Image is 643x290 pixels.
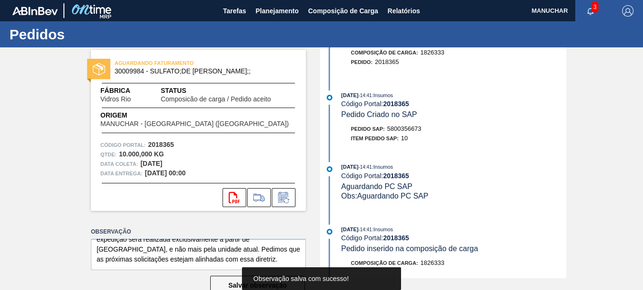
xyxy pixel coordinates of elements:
[145,169,186,177] strong: [DATE] 00:00
[341,100,566,108] div: Código Portal:
[91,239,306,270] textarea: Pedido declinado. Conforme acordado, a partir de outubro a expedição será realizada exclusivament...
[327,166,332,172] img: atual
[341,182,412,190] span: Aguardando PC SAP
[575,4,606,18] button: Notificações
[100,110,296,120] span: Origem
[351,50,418,55] span: Composição de Carga :
[358,164,372,170] span: - 14:41
[100,86,161,96] span: Fábrica
[341,164,358,170] span: [DATE]
[223,188,246,207] div: Abrir arquivo PDF
[115,58,247,68] span: AGUARDANDO FATURAMENTO
[119,150,164,158] strong: 10.000,000 KG
[372,92,393,98] span: : Insumos
[388,5,420,17] span: Relatórios
[100,120,289,127] span: MANUCHAR - [GEOGRAPHIC_DATA] ([GEOGRAPHIC_DATA])
[401,135,408,142] span: 10
[100,96,131,103] span: Vidros Rio
[247,188,271,207] div: Ir para Composição de Carga
[141,160,162,167] strong: [DATE]
[351,136,399,141] span: Item pedido SAP:
[341,234,566,242] div: Código Portal:
[100,140,146,150] span: Código Portal:
[591,2,598,12] span: 3
[256,5,299,17] span: Planejamento
[148,141,174,148] strong: 2018365
[93,63,105,75] img: status
[351,59,373,65] span: Pedido :
[341,110,417,118] span: Pedido Criado no SAP
[341,192,429,200] span: Obs: Aguardando PC SAP
[372,227,393,232] span: : Insumos
[115,68,286,75] span: 30009984 - SULFATO;DE SODIO ANIDRO;;
[223,5,246,17] span: Tarefas
[327,229,332,235] img: atual
[308,5,378,17] span: Composição de Carga
[327,95,332,100] img: atual
[383,172,409,180] strong: 2018365
[9,29,178,40] h1: Pedidos
[622,5,634,17] img: Logout
[272,188,295,207] div: Informar alteração no pedido
[387,125,421,132] span: 5800356673
[351,260,418,266] span: Composição de Carga :
[341,172,566,180] div: Código Portal:
[341,92,358,98] span: [DATE]
[100,159,138,169] span: Data coleta:
[351,126,385,132] span: Pedido SAP:
[341,227,358,232] span: [DATE]
[420,259,445,266] span: 1826333
[100,169,143,178] span: Data entrega:
[161,86,296,96] span: Status
[358,227,372,232] span: - 14:41
[372,164,393,170] span: : Insumos
[12,7,58,15] img: TNhmsLtSVTkK8tSr43FrP2fwEKptu5GPRR3wAAAABJRU5ErkJggg==
[358,93,372,98] span: - 14:41
[383,100,409,108] strong: 2018365
[91,225,306,239] label: Observação
[161,96,271,103] span: Composicão de carga / Pedido aceito
[420,49,445,56] span: 1826333
[383,234,409,242] strong: 2018365
[341,245,478,253] span: Pedido inserido na composição de carga
[100,150,116,159] span: Qtde :
[375,58,399,65] span: 2018365
[253,275,349,282] span: Observação salva com sucesso!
